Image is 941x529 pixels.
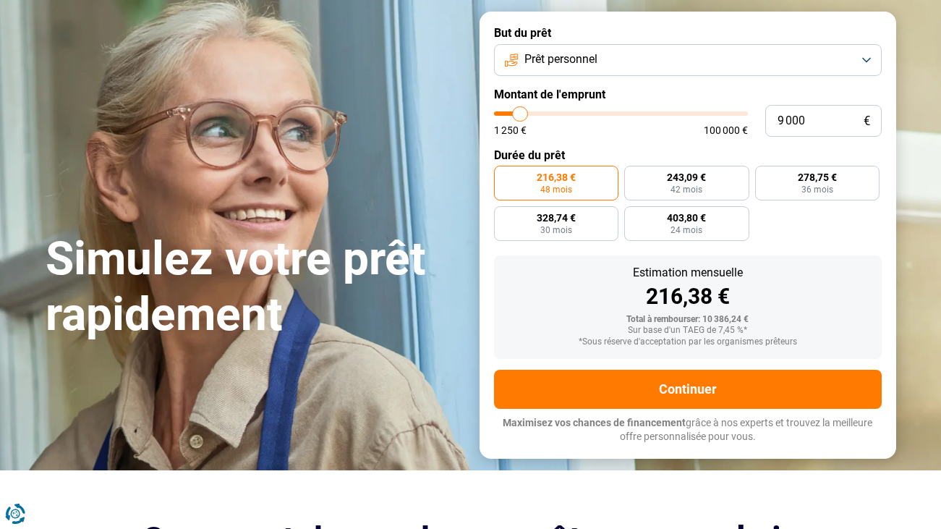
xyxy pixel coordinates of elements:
span: Prêt personnel [524,51,597,67]
span: 100 000 € [704,125,748,135]
span: 42 mois [670,185,702,194]
label: Durée du prêt [494,148,882,162]
span: 30 mois [540,226,572,234]
span: 36 mois [801,185,833,194]
label: But du prêt [494,26,882,40]
div: Estimation mensuelle [506,267,870,279]
span: 1 250 € [494,125,527,135]
div: *Sous réserve d'acceptation par les organismes prêteurs [506,337,870,347]
span: Maximisez vos chances de financement [503,417,686,428]
label: Montant de l'emprunt [494,88,882,101]
div: 216,38 € [506,286,870,308]
span: 24 mois [670,226,702,234]
h1: Simulez votre prêt rapidement [46,232,462,343]
span: € [864,115,870,127]
span: 278,75 € [798,172,837,182]
p: grâce à nos experts et trouvez la meilleure offre personnalisée pour vous. [494,416,882,444]
span: 48 mois [540,185,572,194]
span: 328,74 € [537,213,576,223]
span: 243,09 € [667,172,706,182]
button: Continuer [494,370,882,409]
span: 216,38 € [537,172,576,182]
div: Total à rembourser: 10 386,24 € [506,315,870,325]
span: 403,80 € [667,213,706,223]
button: Prêt personnel [494,44,882,76]
div: Sur base d'un TAEG de 7,45 %* [506,326,870,336]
